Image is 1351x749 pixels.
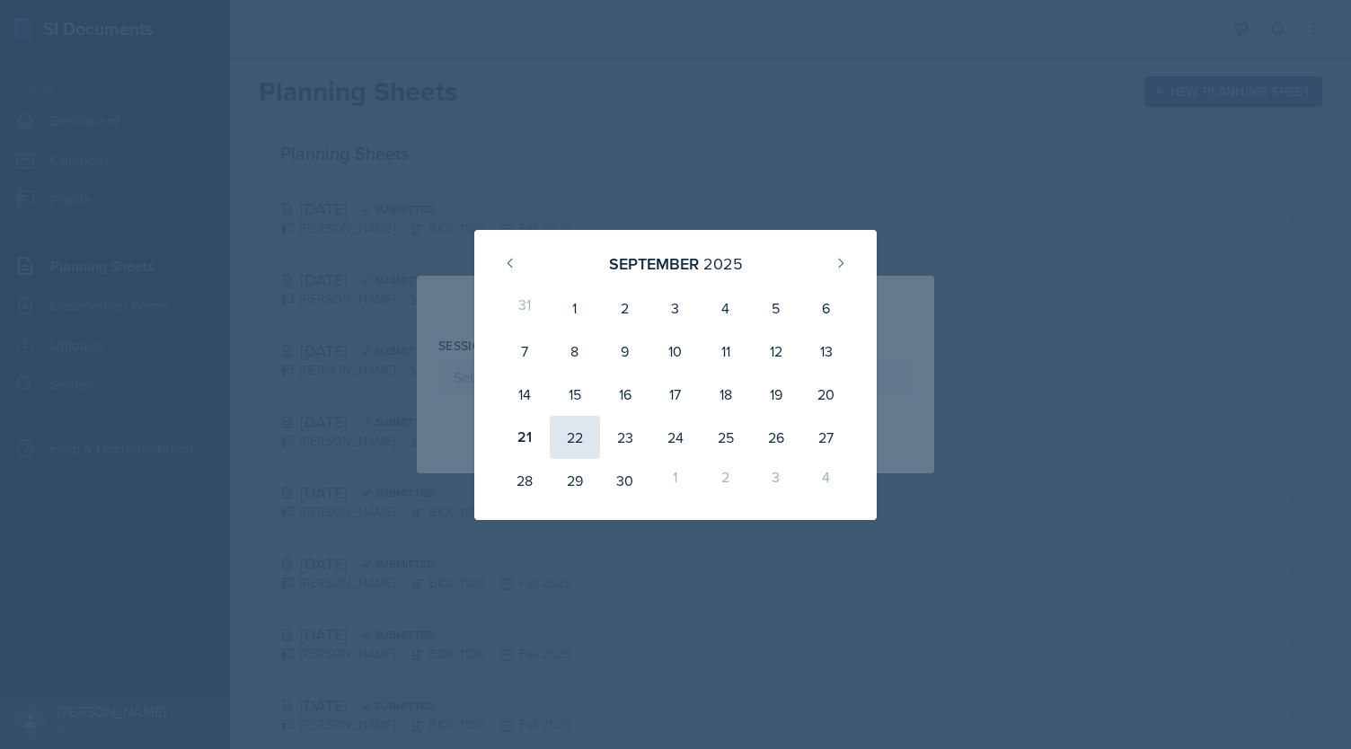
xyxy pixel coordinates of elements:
[600,286,650,330] div: 2
[499,373,550,416] div: 14
[801,373,852,416] div: 20
[550,286,600,330] div: 1
[751,286,801,330] div: 5
[550,373,600,416] div: 15
[751,330,801,373] div: 12
[499,459,550,502] div: 28
[650,459,701,502] div: 1
[701,373,751,416] div: 18
[703,251,743,276] div: 2025
[751,373,801,416] div: 19
[801,286,852,330] div: 6
[600,373,650,416] div: 16
[650,330,701,373] div: 10
[550,416,600,459] div: 22
[701,416,751,459] div: 25
[701,330,751,373] div: 11
[609,251,699,276] div: September
[801,330,852,373] div: 13
[650,416,701,459] div: 24
[550,330,600,373] div: 8
[650,373,701,416] div: 17
[751,459,801,502] div: 3
[701,459,751,502] div: 2
[499,416,550,459] div: 21
[600,416,650,459] div: 23
[801,459,852,502] div: 4
[701,286,751,330] div: 4
[499,330,550,373] div: 7
[550,459,600,502] div: 29
[600,459,650,502] div: 30
[600,330,650,373] div: 9
[650,286,701,330] div: 3
[751,416,801,459] div: 26
[499,286,550,330] div: 31
[801,416,852,459] div: 27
